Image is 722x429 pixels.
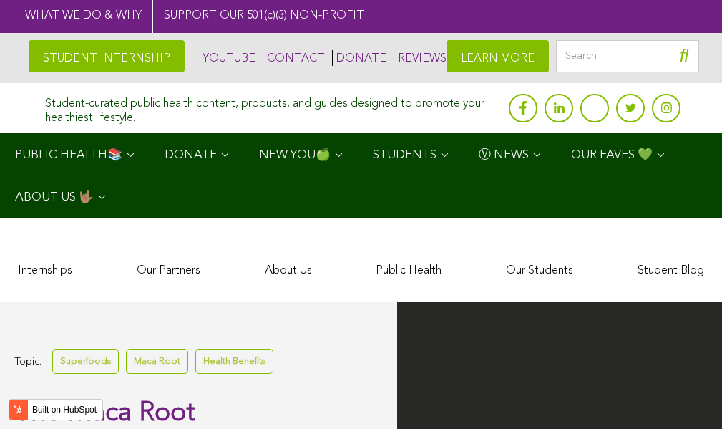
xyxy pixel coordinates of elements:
span: PUBLIC HEALTH📚 [15,149,122,161]
img: HubSpot sprocket logo [9,401,26,418]
span: ABOUT US 🤟🏽 [15,191,94,203]
a: REVIEWS [394,50,447,66]
span: Topic: [14,352,42,372]
iframe: Chat Widget [650,360,722,429]
span: OUR FAVES 💚 [571,149,653,161]
a: Superfoods [52,349,119,374]
span: Ⓥ NEWS [479,149,529,161]
input: Search [556,40,699,72]
a: LEARN MORE [447,40,549,72]
span: DONATE [165,149,217,161]
a: STUDENT INTERNSHIP [29,40,185,72]
label: Built on HubSpot [26,400,102,419]
span: STUDENTS [373,149,436,161]
button: Built on HubSpot [9,399,103,420]
a: YOUTUBE [199,50,255,66]
div: Student-curated public health content, products, and guides designed to promote your healthiest l... [45,90,502,125]
span: NEW YOU🍏 [259,149,331,161]
a: CONTACT [263,50,325,66]
a: Health Benefits [195,349,273,374]
a: DONATE [332,50,386,66]
a: Maca Root [126,349,188,374]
